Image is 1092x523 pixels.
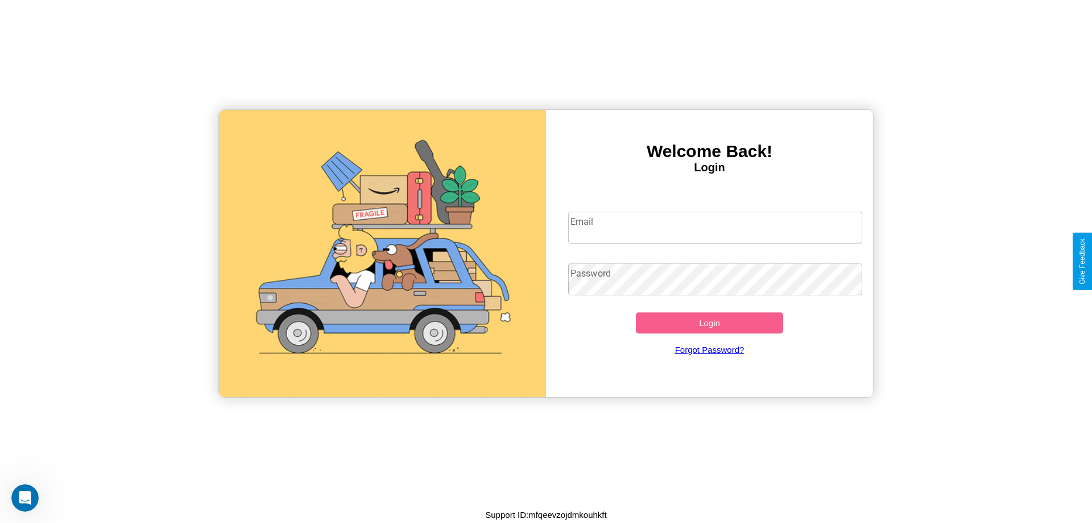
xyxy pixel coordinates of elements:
[219,110,546,397] img: gif
[636,312,783,333] button: Login
[1078,238,1086,285] div: Give Feedback
[546,142,873,161] h3: Welcome Back!
[546,161,873,174] h4: Login
[11,484,39,512] iframe: Intercom live chat
[485,507,606,522] p: Support ID: mfqeevzojdmkouhkft
[562,333,857,366] a: Forgot Password?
